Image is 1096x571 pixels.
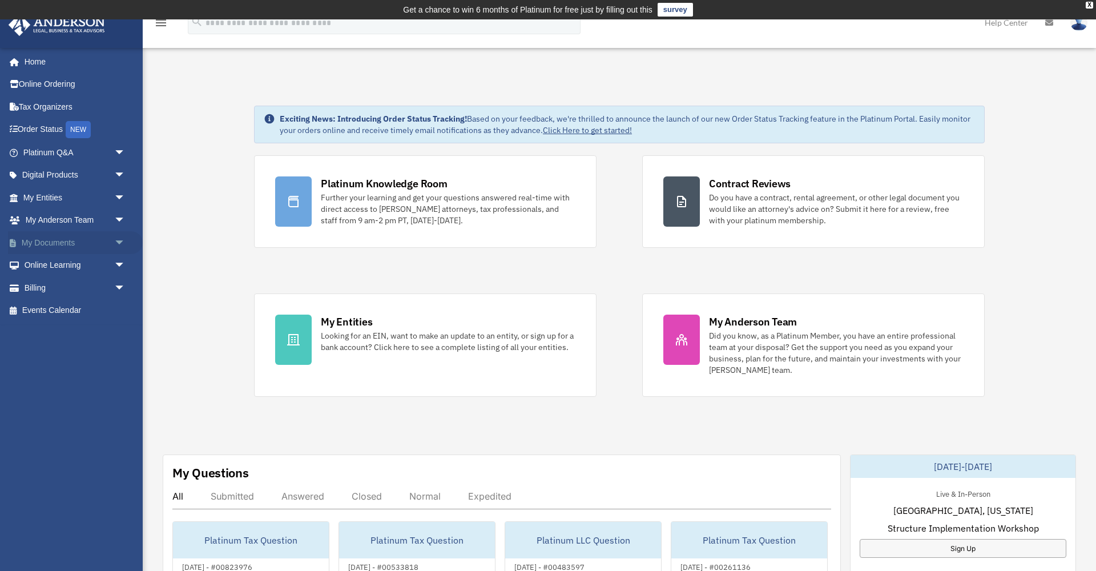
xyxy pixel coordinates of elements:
span: arrow_drop_down [114,186,137,210]
a: Home [8,50,137,73]
a: Order StatusNEW [8,118,143,142]
div: Normal [409,490,441,502]
a: Online Ordering [8,73,143,96]
strong: Exciting News: Introducing Order Status Tracking! [280,114,467,124]
div: Contract Reviews [709,176,791,191]
div: Platinum Tax Question [671,522,827,558]
div: Submitted [211,490,254,502]
a: My Anderson Teamarrow_drop_down [8,209,143,232]
div: My Questions [172,464,249,481]
div: NEW [66,121,91,138]
span: [GEOGRAPHIC_DATA], [US_STATE] [893,504,1033,517]
div: Get a chance to win 6 months of Platinum for free just by filling out this [403,3,652,17]
div: Answered [281,490,324,502]
div: Live & In-Person [927,487,1000,499]
a: My Documentsarrow_drop_down [8,231,143,254]
span: arrow_drop_down [114,231,137,255]
img: Anderson Advisors Platinum Portal [5,14,108,36]
a: Platinum Knowledge Room Further your learning and get your questions answered real-time with dire... [254,155,597,248]
div: Further your learning and get your questions answered real-time with direct access to [PERSON_NAM... [321,192,575,226]
a: Contract Reviews Do you have a contract, rental agreement, or other legal document you would like... [642,155,985,248]
span: arrow_drop_down [114,209,137,232]
div: Closed [352,490,382,502]
a: Online Learningarrow_drop_down [8,254,143,277]
span: arrow_drop_down [114,276,137,300]
a: My Entitiesarrow_drop_down [8,186,143,209]
div: Did you know, as a Platinum Member, you have an entire professional team at your disposal? Get th... [709,330,964,376]
div: My Anderson Team [709,315,797,329]
div: Expedited [468,490,511,502]
div: All [172,490,183,502]
div: [DATE]-[DATE] [851,455,1075,478]
i: search [191,15,203,28]
a: Tax Organizers [8,95,143,118]
i: menu [154,16,168,30]
div: Do you have a contract, rental agreement, or other legal document you would like an attorney's ad... [709,192,964,226]
a: My Entities Looking for an EIN, want to make an update to an entity, or sign up for a bank accoun... [254,293,597,397]
a: Click Here to get started! [543,125,632,135]
a: My Anderson Team Did you know, as a Platinum Member, you have an entire professional team at your... [642,293,985,397]
div: My Entities [321,315,372,329]
a: Billingarrow_drop_down [8,276,143,299]
span: Structure Implementation Workshop [888,521,1039,535]
div: Looking for an EIN, want to make an update to an entity, or sign up for a bank account? Click her... [321,330,575,353]
div: Platinum Tax Question [173,522,329,558]
a: survey [658,3,693,17]
div: Platinum Tax Question [339,522,495,558]
img: User Pic [1070,14,1087,31]
span: arrow_drop_down [114,141,137,164]
a: Events Calendar [8,299,143,322]
div: Based on your feedback, we're thrilled to announce the launch of our new Order Status Tracking fe... [280,113,975,136]
a: menu [154,20,168,30]
span: arrow_drop_down [114,254,137,278]
div: close [1086,2,1093,9]
a: Platinum Q&Aarrow_drop_down [8,141,143,164]
a: Sign Up [860,539,1066,558]
a: Digital Productsarrow_drop_down [8,164,143,187]
div: Platinum LLC Question [505,522,661,558]
span: arrow_drop_down [114,164,137,187]
div: Platinum Knowledge Room [321,176,448,191]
